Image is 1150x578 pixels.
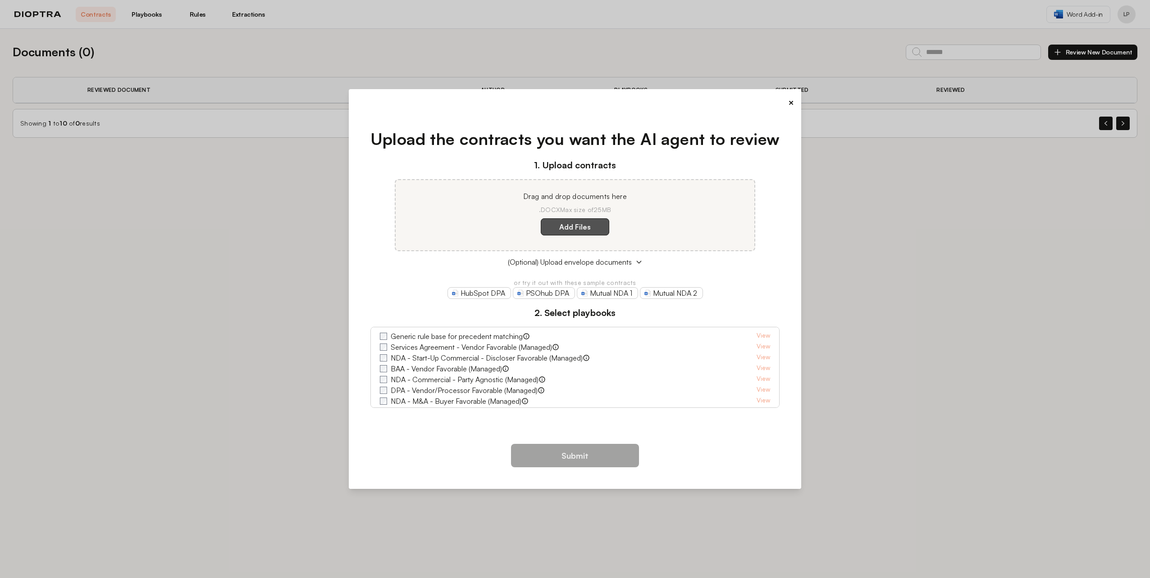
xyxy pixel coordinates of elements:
[757,396,770,406] a: View
[757,363,770,374] a: View
[391,331,523,342] label: Generic rule base for precedent matching
[757,342,770,352] a: View
[406,191,744,202] p: Drag and drop documents here
[391,385,538,396] label: DPA - Vendor/Processor Favorable (Managed)
[370,127,780,151] h1: Upload the contracts you want the AI agent to review
[511,444,639,467] button: Submit
[508,257,632,267] span: (Optional) Upload envelope documents
[406,205,744,214] p: .DOCX Max size of 25MB
[370,306,780,320] h3: 2. Select playbooks
[391,363,502,374] label: BAA - Vendor Favorable (Managed)
[541,218,609,235] label: Add Files
[640,287,703,299] a: Mutual NDA 2
[391,342,552,352] label: Services Agreement - Vendor Favorable (Managed)
[370,257,780,267] button: (Optional) Upload envelope documents
[391,396,521,406] label: NDA - M&A - Buyer Favorable (Managed)
[447,287,511,299] a: HubSpot DPA
[391,406,596,417] label: Services Agreement - Customer Review of Vendor Form (Market)
[757,374,770,385] a: View
[370,158,780,172] h3: 1. Upload contracts
[757,352,770,363] a: View
[788,96,794,109] button: ×
[391,374,538,385] label: NDA - Commercial - Party Agnostic (Managed)
[513,287,575,299] a: PSOhub DPA
[757,406,770,417] a: View
[757,331,770,342] a: View
[391,352,583,363] label: NDA - Start-Up Commercial - Discloser Favorable (Managed)
[370,278,780,287] p: or try it out with these sample contracts
[757,385,770,396] a: View
[577,287,638,299] a: Mutual NDA 1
